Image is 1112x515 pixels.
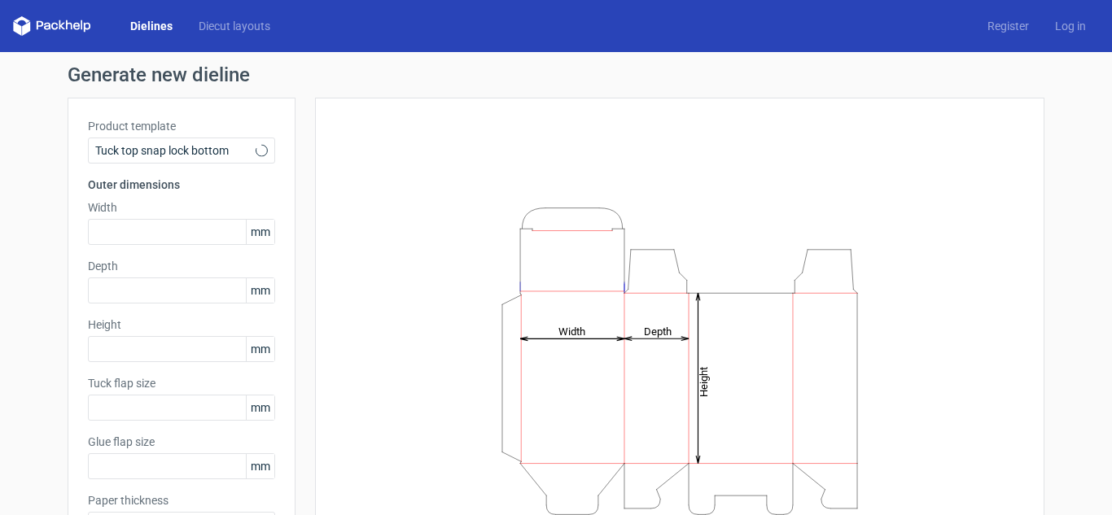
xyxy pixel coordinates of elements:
[117,18,186,34] a: Dielines
[88,118,275,134] label: Product template
[698,366,710,396] tspan: Height
[246,454,274,478] span: mm
[88,199,275,216] label: Width
[1042,18,1099,34] a: Log in
[88,177,275,193] h3: Outer dimensions
[88,258,275,274] label: Depth
[186,18,283,34] a: Diecut layouts
[974,18,1042,34] a: Register
[644,325,672,337] tspan: Depth
[558,325,585,337] tspan: Width
[246,220,274,244] span: mm
[68,65,1044,85] h1: Generate new dieline
[246,337,274,361] span: mm
[246,395,274,420] span: mm
[88,492,275,508] label: Paper thickness
[95,142,256,159] span: Tuck top snap lock bottom
[246,278,274,303] span: mm
[88,316,275,333] label: Height
[88,434,275,450] label: Glue flap size
[88,375,275,391] label: Tuck flap size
